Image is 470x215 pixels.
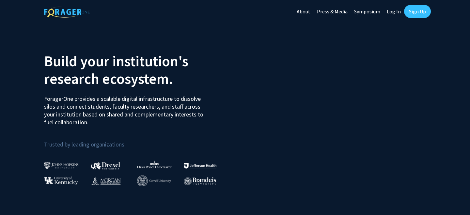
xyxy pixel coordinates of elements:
[184,163,216,169] img: Thomas Jefferson University
[91,162,120,169] img: Drexel University
[44,90,208,126] p: ForagerOne provides a scalable digital infrastructure to dissolve silos and connect students, fac...
[44,162,79,169] img: Johns Hopkins University
[44,131,230,149] p: Trusted by leading organizations
[404,5,431,18] a: Sign Up
[44,6,90,18] img: ForagerOne Logo
[137,161,172,168] img: High Point University
[44,52,230,87] h2: Build your institution's research ecosystem.
[91,177,121,185] img: Morgan State University
[184,177,216,185] img: Brandeis University
[137,176,171,186] img: Cornell University
[44,177,78,185] img: University of Kentucky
